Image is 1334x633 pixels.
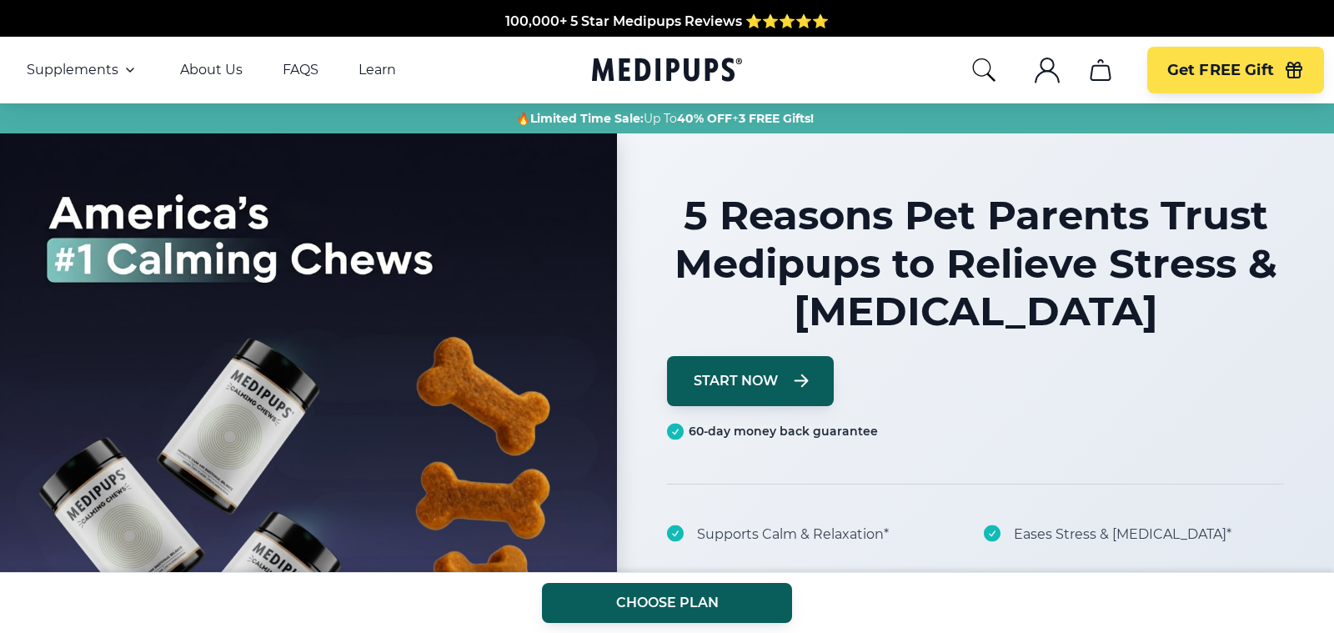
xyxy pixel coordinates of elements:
a: Learn [359,62,396,78]
a: About Us [180,62,243,78]
span: Choose Plan [616,595,719,611]
span: Supports Calm & Relaxation* [697,526,889,542]
a: Medipups [592,54,742,88]
button: search [970,57,997,83]
button: Supplements [27,60,140,80]
span: Get FREE Gift [1167,61,1274,80]
h1: 5 Reasons Pet Parents Trust Medipups to Relieve Stress & [MEDICAL_DATA] [667,192,1284,336]
button: account [1027,50,1067,90]
a: FAQS [283,62,318,78]
span: Start Now [694,373,778,389]
span: 100,000+ 5 Star Medipups Reviews ⭐️⭐️⭐️⭐️⭐️ [505,11,829,27]
div: 60-day money back guarantee [667,423,1284,440]
button: Choose Plan [542,583,792,623]
span: Supplements [27,62,118,78]
span: Eases Stress & [MEDICAL_DATA]* [1014,526,1231,542]
span: 🔥 Up To + [516,110,814,127]
button: Start Now [667,356,834,406]
button: Get FREE Gift [1147,47,1324,93]
button: cart [1081,50,1121,90]
span: Made In The [GEOGRAPHIC_DATA] from domestic & globally sourced ingredients [390,31,945,47]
